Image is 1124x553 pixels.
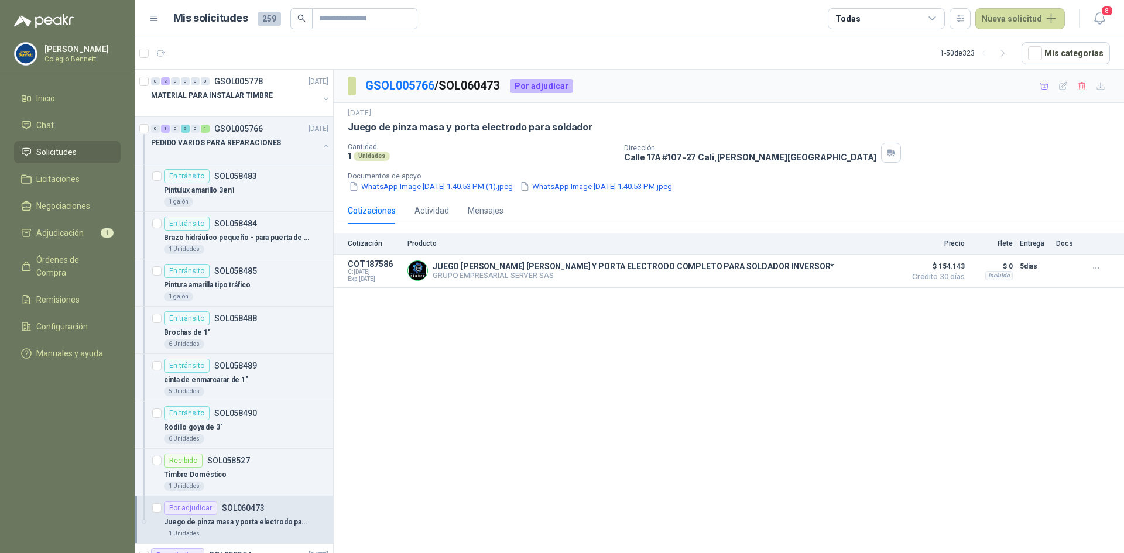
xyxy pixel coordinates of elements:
span: 259 [258,12,281,26]
p: Producto [407,239,899,248]
p: SOL058483 [214,172,257,180]
a: Solicitudes [14,141,121,163]
p: GRUPO EMPRESARIAL SERVER SAS [433,271,834,280]
a: GSOL005766 [365,78,434,92]
a: En tránsitoSOL058490Rodillo goya de 3"6 Unidades [135,401,333,449]
div: 1 galón [164,197,193,207]
div: Unidades [354,152,390,161]
p: Entrega [1020,239,1049,248]
a: 0 2 0 0 0 0 GSOL005778[DATE] MATERIAL PARA INSTALAR TIMBRE [151,74,331,112]
span: Configuración [36,320,88,333]
a: Por adjudicarSOL060473Juego de pinza masa y porta electrodo para soldador1 Unidades [135,496,333,544]
div: En tránsito [164,169,210,183]
p: Documentos de apoyo [348,172,1119,180]
div: 0 [171,77,180,85]
p: Cantidad [348,143,615,151]
a: Remisiones [14,288,121,311]
p: SOL058488 [214,314,257,322]
p: [DATE] [309,76,328,87]
span: $ 154.143 [906,259,965,273]
div: 0 [151,125,160,133]
div: 0 [191,77,200,85]
a: En tránsitoSOL058483Pintulux amarillo 3en11 galón [135,164,333,212]
p: COT187586 [348,259,400,269]
p: Docs [1056,239,1080,248]
a: Adjudicación1 [14,222,121,244]
div: 6 Unidades [164,434,204,444]
a: Órdenes de Compra [14,249,121,284]
p: / SOL060473 [365,77,501,95]
div: Por adjudicar [164,501,217,515]
div: 0 [201,77,210,85]
p: Rodillo goya de 3" [164,422,223,433]
p: Calle 17A #107-27 Cali , [PERSON_NAME][GEOGRAPHIC_DATA] [624,152,877,162]
button: WhatsApp Image [DATE] 1.40.53 PM (1).jpeg [348,180,514,193]
div: 1 Unidades [164,482,204,491]
p: Flete [972,239,1013,248]
p: SOL060473 [222,504,265,512]
p: Timbre Doméstico [164,469,227,480]
p: [DATE] [348,108,371,119]
img: Company Logo [408,261,427,280]
p: 5 días [1020,259,1049,273]
p: Juego de pinza masa y porta electrodo para soldador [164,517,310,528]
span: Adjudicación [36,226,84,239]
div: En tránsito [164,217,210,231]
span: Licitaciones [36,173,80,186]
p: SOL058489 [214,362,257,370]
p: JUEGO [PERSON_NAME] [PERSON_NAME] Y PORTA ELECTRODO COMPLETO PARA SOLDADOR INVERSOR* [433,262,834,271]
div: Mensajes [468,204,503,217]
div: 6 [181,125,190,133]
div: 1 [201,125,210,133]
p: Brochas de 1" [164,327,210,338]
button: WhatsApp Image [DATE] 1.40.53 PM.jpeg [519,180,673,193]
p: SOL058485 [214,267,257,275]
span: 1 [101,228,114,238]
p: Cotización [348,239,400,248]
a: Negociaciones [14,195,121,217]
p: GSOL005778 [214,77,263,85]
button: 8 [1089,8,1110,29]
img: Company Logo [15,43,37,65]
div: 6 Unidades [164,339,204,349]
a: Manuales y ayuda [14,342,121,365]
a: Configuración [14,315,121,338]
p: Pintura amarilla tipo tráfico [164,280,251,291]
div: 0 [191,125,200,133]
p: Dirección [624,144,877,152]
a: En tránsitoSOL058489cinta de enmarcarar de 1"5 Unidades [135,354,333,401]
div: En tránsito [164,406,210,420]
div: En tránsito [164,311,210,325]
p: [PERSON_NAME] [44,45,118,53]
a: Chat [14,114,121,136]
p: PEDIDO VARIOS PARA REPARACIONES [151,138,281,149]
p: SOL058527 [207,456,250,465]
img: Logo peakr [14,14,74,28]
div: Incluido [985,271,1013,280]
span: Chat [36,119,54,132]
div: 0 [181,77,190,85]
a: Licitaciones [14,168,121,190]
p: SOL058490 [214,409,257,417]
div: 1 galón [164,292,193,301]
span: Negociaciones [36,200,90,212]
button: Nueva solicitud [975,8,1065,29]
div: En tránsito [164,264,210,278]
div: Cotizaciones [348,204,396,217]
a: RecibidoSOL058527Timbre Doméstico1 Unidades [135,449,333,496]
div: 0 [151,77,160,85]
div: Actividad [414,204,449,217]
a: 0 1 0 6 0 1 GSOL005766[DATE] PEDIDO VARIOS PARA REPARACIONES [151,122,331,159]
div: 1 - 50 de 323 [940,44,1012,63]
a: Inicio [14,87,121,109]
div: Por adjudicar [510,79,573,93]
p: SOL058484 [214,219,257,228]
div: 1 Unidades [164,245,204,254]
span: C: [DATE] [348,269,400,276]
a: En tránsitoSOL058485Pintura amarilla tipo tráfico1 galón [135,259,333,307]
p: Precio [906,239,965,248]
div: 0 [171,125,180,133]
span: Inicio [36,92,55,105]
div: 5 Unidades [164,387,204,396]
span: search [297,14,306,22]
